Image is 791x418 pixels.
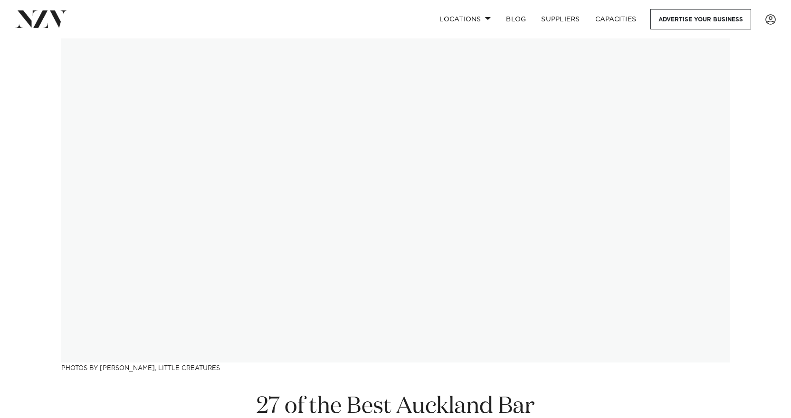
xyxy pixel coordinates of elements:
a: Advertise your business [650,9,751,29]
a: SUPPLIERS [534,9,587,29]
a: Locations [432,9,498,29]
a: Capacities [588,9,644,29]
img: nzv-logo.png [15,10,67,28]
a: BLOG [498,9,534,29]
h3: Photos by [PERSON_NAME], Little Creatures [61,362,730,372]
